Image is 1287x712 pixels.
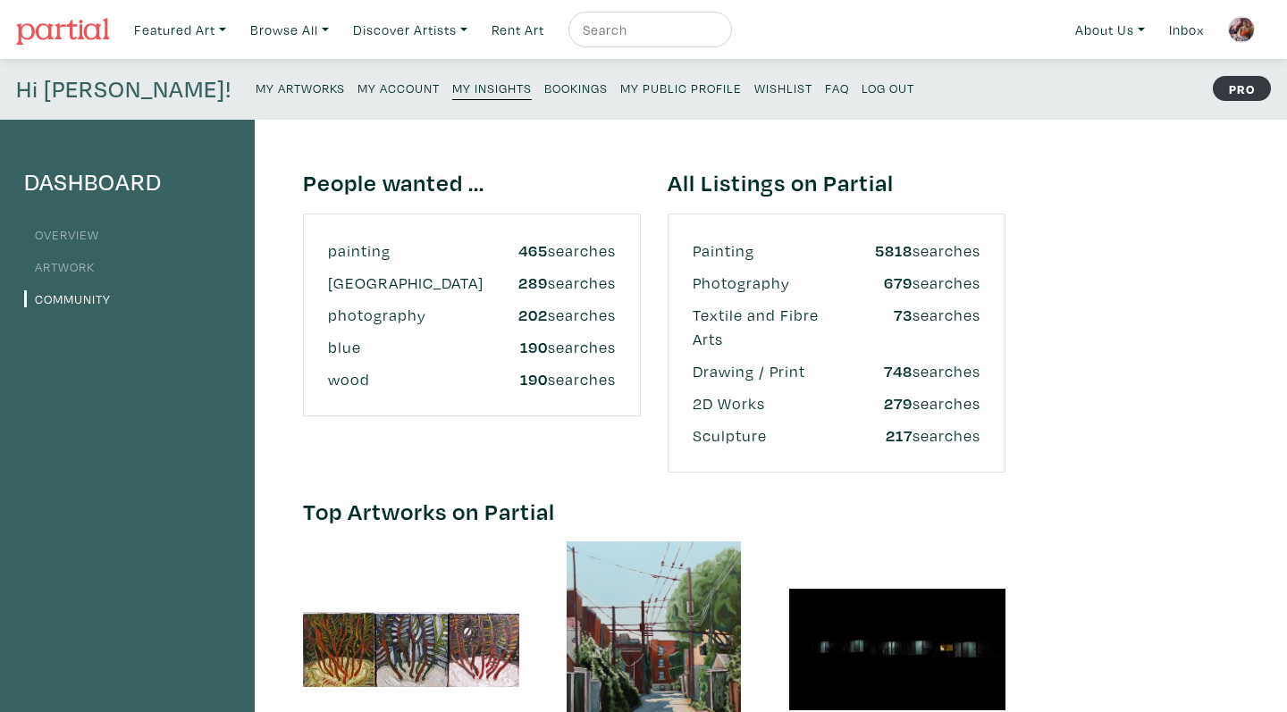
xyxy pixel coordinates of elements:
h4: All Listings on Partial [668,168,1005,197]
a: My Insights [452,75,532,100]
strong: 465 [518,240,548,261]
strong: 190 [520,369,548,390]
a: About Us [1067,12,1153,48]
div: [GEOGRAPHIC_DATA] [315,271,472,295]
div: Photography [679,271,837,295]
small: My Insights [452,80,532,96]
strong: 289 [518,272,548,293]
div: painting [315,239,472,263]
input: Search [581,19,715,41]
div: Drawing / Print [679,359,837,383]
strong: 279 [884,393,913,414]
small: My Public Profile [620,80,742,96]
div: searches [837,359,994,383]
a: My Public Profile [620,75,742,99]
a: Community [24,290,111,307]
strong: PRO [1213,76,1271,101]
div: 2D Works [679,391,837,415]
strong: 5818 [875,240,913,261]
div: searches [472,367,629,391]
div: searches [472,271,629,295]
div: wood [315,367,472,391]
small: Wishlist [754,80,812,96]
div: blue [315,335,472,359]
a: Discover Artists [345,12,475,48]
a: Overview [24,226,99,243]
div: searches [472,335,629,359]
a: My Artworks [256,75,345,99]
a: Inbox [1161,12,1212,48]
strong: 202 [518,305,548,325]
small: FAQ [825,80,849,96]
a: Wishlist [754,75,812,99]
h4: Hi [PERSON_NAME]! [16,75,231,104]
h4: Top Artworks on Partial [303,497,1005,525]
h4: Dashboard [24,168,231,197]
div: searches [837,391,994,415]
h4: People wanted ... [303,168,641,197]
strong: 748 [884,361,913,381]
div: searches [837,423,994,448]
a: Bookings [544,75,608,99]
strong: 73 [894,305,913,325]
img: phpThumb.php [1228,16,1255,43]
div: searches [837,239,994,263]
small: My Artworks [256,80,345,96]
a: Featured Art [126,12,234,48]
a: Browse All [242,12,337,48]
div: Painting [679,239,837,263]
strong: 190 [520,337,548,357]
div: searches [472,239,629,263]
div: Textile and Fibre Arts [679,303,837,351]
a: Log Out [862,75,914,99]
small: Bookings [544,80,608,96]
a: My Account [357,75,440,99]
div: searches [837,271,994,295]
a: FAQ [825,75,849,99]
div: searches [472,303,629,327]
a: Artwork [24,258,95,275]
strong: 679 [884,272,913,293]
strong: 217 [886,425,913,446]
a: Rent Art [484,12,552,48]
small: My Account [357,80,440,96]
small: Log Out [862,80,914,96]
div: Sculpture [679,423,837,448]
div: photography [315,303,472,327]
div: searches [837,303,994,351]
